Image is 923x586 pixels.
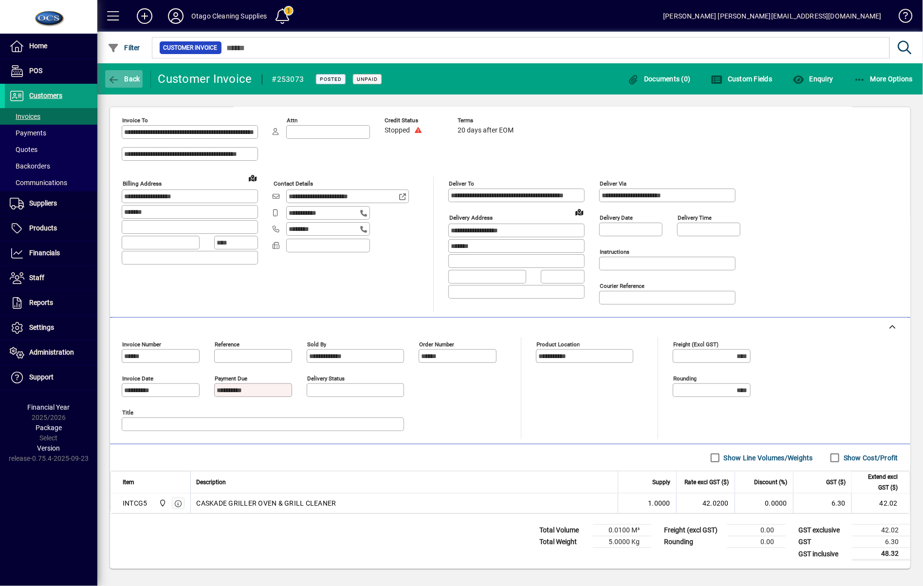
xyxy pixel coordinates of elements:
span: Description [197,477,226,488]
td: GST [794,536,852,548]
div: 42.0200 [683,498,729,508]
mat-label: Invoice number [122,341,161,348]
span: Financial Year [28,403,70,411]
td: Rounding [659,536,727,548]
span: Enquiry [793,75,833,83]
a: POS [5,59,97,83]
span: Stopped [385,127,410,134]
span: Custom Fields [711,75,773,83]
span: 20 days after EOM [458,127,514,134]
mat-label: Order number [419,341,454,348]
span: Financials [29,249,60,257]
mat-label: Freight (excl GST) [673,341,719,348]
a: Communications [5,174,97,191]
mat-label: Rounding [673,375,697,382]
a: Knowledge Base [891,2,911,34]
mat-label: Instructions [600,248,629,255]
td: Freight (excl GST) [659,525,727,536]
span: Unpaid [357,76,378,82]
span: Suppliers [29,199,57,207]
td: 0.00 [727,536,786,548]
td: 5.0000 Kg [593,536,651,548]
mat-label: Attn [287,117,297,124]
span: Staff [29,274,44,282]
mat-label: Deliver To [449,180,474,187]
td: 0.0000 [735,493,793,513]
a: Payments [5,125,97,141]
td: 48.32 [852,548,910,560]
span: Communications [10,179,67,187]
span: 1.0000 [648,498,671,508]
a: Home [5,34,97,58]
mat-label: Delivery status [307,375,345,382]
span: Head Office [156,498,167,509]
label: Show Line Volumes/Weights [722,453,813,463]
a: Products [5,216,97,241]
td: 0.00 [727,525,786,536]
a: Staff [5,266,97,290]
a: View on map [245,170,260,186]
div: Customer Invoice [158,71,252,87]
span: Payments [10,129,46,137]
button: Add [129,7,160,25]
mat-label: Product location [536,341,580,348]
span: Customer Invoice [164,43,218,53]
span: Documents (0) [628,75,691,83]
span: Administration [29,348,74,356]
span: Home [29,42,47,50]
td: 6.30 [793,493,851,513]
span: Settings [29,323,54,331]
mat-label: Invoice date [122,375,153,382]
app-page-header-button: Back [97,70,151,88]
span: Extend excl GST ($) [858,472,898,493]
button: Profile [160,7,191,25]
mat-label: Title [122,409,133,416]
a: Quotes [5,141,97,158]
button: Custom Fields [709,70,775,88]
mat-label: Sold by [307,341,326,348]
a: Backorders [5,158,97,174]
td: Total Weight [535,536,593,548]
span: More Options [854,75,913,83]
a: Reports [5,291,97,315]
button: Enquiry [790,70,835,88]
span: Backorders [10,162,50,170]
a: Suppliers [5,191,97,216]
span: Package [36,424,62,432]
td: Total Volume [535,525,593,536]
div: INTCG5 [123,498,148,508]
span: Credit status [385,117,443,124]
span: POS [29,67,42,75]
span: CASKADE GRILLER OVEN & GRILL CLEANER [197,498,336,508]
div: [PERSON_NAME] [PERSON_NAME][EMAIL_ADDRESS][DOMAIN_NAME] [663,8,882,24]
span: Back [108,75,140,83]
a: Settings [5,316,97,340]
div: #253073 [272,72,304,87]
span: Discount (%) [754,477,787,488]
mat-label: Delivery time [678,214,712,221]
mat-label: Deliver via [600,180,627,187]
span: Item [123,477,134,488]
span: Rate excl GST ($) [684,477,729,488]
label: Show Cost/Profit [842,453,898,463]
div: Otago Cleaning Supplies [191,8,267,24]
span: Quotes [10,146,37,153]
a: Financials [5,241,97,265]
a: Administration [5,340,97,365]
a: Support [5,365,97,390]
mat-label: Courier Reference [600,283,645,289]
mat-label: Invoice To [122,117,148,124]
span: GST ($) [826,477,846,488]
mat-label: Reference [215,341,240,348]
a: Invoices [5,108,97,125]
td: 6.30 [852,536,910,548]
td: GST inclusive [794,548,852,560]
a: View on map [572,204,587,220]
span: Terms [458,117,516,124]
button: Filter [105,39,143,57]
td: GST exclusive [794,525,852,536]
span: Filter [108,44,140,52]
button: Back [105,70,143,88]
button: Documents (0) [625,70,693,88]
span: Version [37,444,60,452]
